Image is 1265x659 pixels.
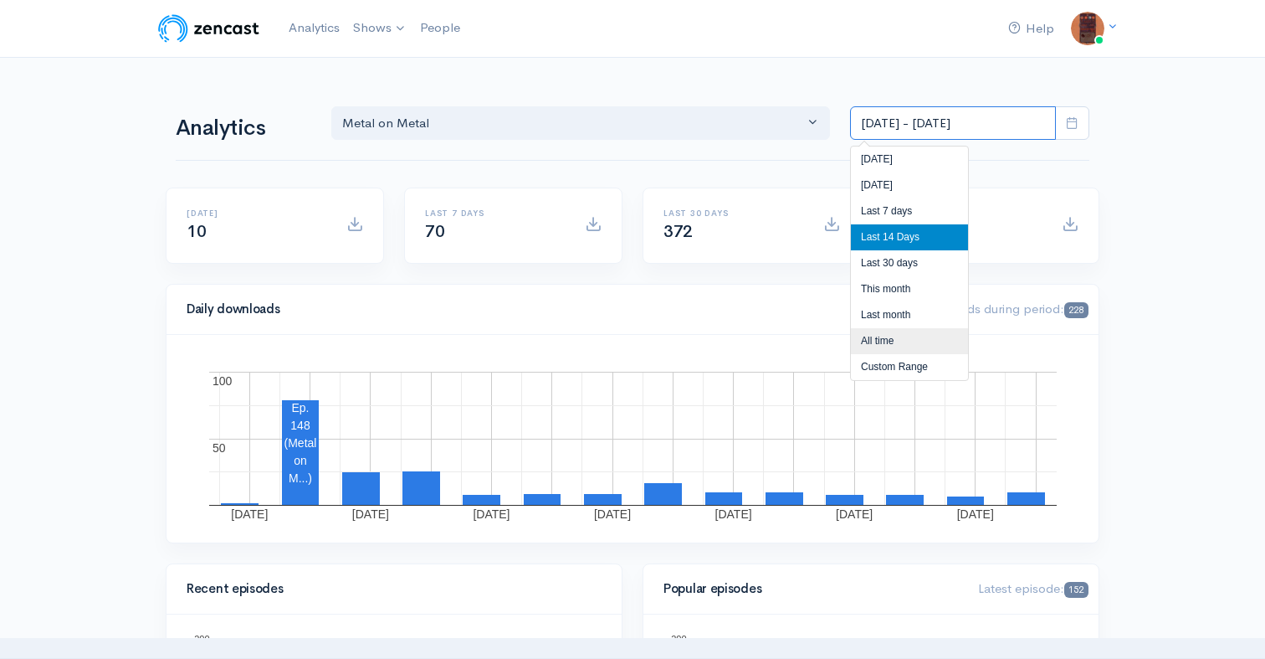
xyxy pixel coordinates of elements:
[231,507,268,521] text: [DATE]
[425,209,565,218] h6: Last 7 days
[851,302,968,328] li: Last month
[291,401,309,414] text: Ep.
[663,221,693,242] span: 372
[187,221,206,242] span: 10
[851,354,968,380] li: Custom Range
[851,172,968,198] li: [DATE]
[342,114,804,133] div: Metal on Metal
[282,10,346,46] a: Analytics
[851,224,968,250] li: Last 14 Days
[915,301,1088,317] span: Downloads during period:
[594,507,631,521] text: [DATE]
[978,580,1088,596] span: Latest episode:
[1064,302,1088,318] span: 228
[851,276,968,302] li: This month
[851,198,968,224] li: Last 7 days
[346,10,413,47] a: Shows
[851,250,968,276] li: Last 30 days
[187,209,326,218] h6: [DATE]
[352,507,389,521] text: [DATE]
[1001,11,1061,47] a: Help
[663,209,803,218] h6: Last 30 days
[851,147,968,172] li: [DATE]
[425,221,444,242] span: 70
[156,12,262,45] img: ZenCast Logo
[671,634,686,644] text: 200
[187,355,1078,523] svg: A chart.
[194,634,209,644] text: 200
[851,328,968,354] li: All time
[187,302,895,317] h4: Daily downloads
[289,471,312,485] text: M...)
[957,507,994,521] text: [DATE]
[213,441,226,455] text: 50
[715,507,752,521] text: [DATE]
[1071,12,1104,45] img: ...
[902,209,1042,218] h6: All time
[473,507,510,521] text: [DATE]
[836,507,873,521] text: [DATE]
[850,106,1056,141] input: analytics date range selector
[187,582,592,596] h4: Recent episodes
[413,10,467,46] a: People
[176,116,311,141] h1: Analytics
[213,374,233,388] text: 100
[663,582,958,596] h4: Popular episodes
[1064,582,1088,598] span: 152
[331,106,830,141] button: Metal on Metal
